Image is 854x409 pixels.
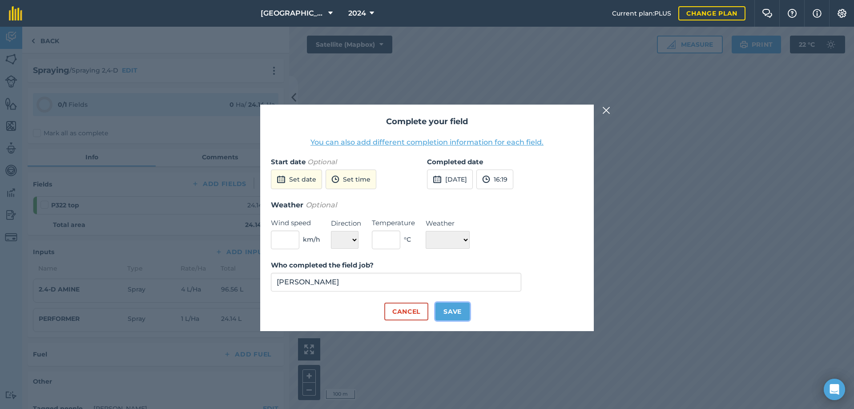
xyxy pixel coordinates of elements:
span: km/h [303,235,320,244]
em: Optional [307,158,337,166]
img: svg+xml;base64,PD94bWwgdmVyc2lvbj0iMS4wIiBlbmNvZGluZz0idXRmLTgiPz4KPCEtLSBHZW5lcmF0b3I6IEFkb2JlIE... [482,174,490,185]
img: svg+xml;base64,PD94bWwgdmVyc2lvbj0iMS4wIiBlbmNvZGluZz0idXRmLTgiPz4KPCEtLSBHZW5lcmF0b3I6IEFkb2JlIE... [433,174,442,185]
img: Two speech bubbles overlapping with the left bubble in the forefront [762,9,773,18]
img: A question mark icon [787,9,798,18]
button: 16:19 [476,170,513,189]
div: Open Intercom Messenger [824,379,845,400]
img: svg+xml;base64,PHN2ZyB4bWxucz0iaHR0cDovL3d3dy53My5vcmcvMjAwMC9zdmciIHdpZHRoPSIxNyIgaGVpZ2h0PSIxNy... [813,8,822,19]
label: Weather [426,218,470,229]
label: Direction [331,218,361,229]
button: You can also add different completion information for each field. [310,137,544,148]
span: Current plan : PLUS [612,8,671,18]
em: Optional [306,201,337,209]
strong: Completed date [427,158,483,166]
h2: Complete your field [271,115,583,128]
span: [GEOGRAPHIC_DATA] [261,8,325,19]
img: fieldmargin Logo [9,6,22,20]
img: A cog icon [837,9,847,18]
span: 2024 [348,8,366,19]
h3: Weather [271,199,583,211]
button: Save [435,303,470,320]
img: svg+xml;base64,PD94bWwgdmVyc2lvbj0iMS4wIiBlbmNvZGluZz0idXRmLTgiPz4KPCEtLSBHZW5lcmF0b3I6IEFkb2JlIE... [331,174,339,185]
a: Change plan [678,6,745,20]
button: Set time [326,170,376,189]
label: Wind speed [271,218,320,228]
button: Set date [271,170,322,189]
strong: Who completed the field job? [271,261,374,269]
button: Cancel [384,303,428,320]
img: svg+xml;base64,PD94bWwgdmVyc2lvbj0iMS4wIiBlbmNvZGluZz0idXRmLTgiPz4KPCEtLSBHZW5lcmF0b3I6IEFkb2JlIE... [277,174,286,185]
button: [DATE] [427,170,473,189]
strong: Start date [271,158,306,166]
label: Temperature [372,218,415,228]
img: svg+xml;base64,PHN2ZyB4bWxucz0iaHR0cDovL3d3dy53My5vcmcvMjAwMC9zdmciIHdpZHRoPSIyMiIgaGVpZ2h0PSIzMC... [602,105,610,116]
span: ° C [404,235,411,244]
